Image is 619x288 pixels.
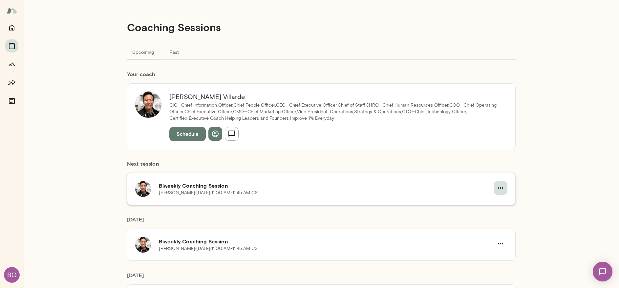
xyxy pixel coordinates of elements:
div: BO [4,267,20,283]
button: Insights [5,76,18,89]
h6: [DATE] [127,216,516,229]
p: Certified Executive Coach Helping Leaders and Founders Improve 1% Everyday [169,115,500,122]
h4: Coaching Sessions [127,21,221,33]
button: Growth Plan [5,58,18,71]
h6: Biweekly Coaching Session [159,182,494,190]
h6: Biweekly Coaching Session [159,237,494,245]
h6: [PERSON_NAME] Villarde [169,92,500,102]
button: Past [159,44,189,60]
img: Albert Villarde [135,92,161,118]
div: basic tabs example [127,44,516,60]
button: Documents [5,94,18,108]
h6: [DATE] [127,271,516,284]
button: Send message [225,127,239,141]
p: [PERSON_NAME] · [DATE] · 11:00 AM-11:45 AM CST [159,245,260,252]
h6: Your coach [127,70,516,78]
button: Sessions [5,39,18,52]
p: CIO—Chief Information Officer,Chief People Officer,CEO—Chief Executive Officer,Chief of Staff,CHR... [169,102,500,115]
img: Mento [7,4,17,17]
p: [PERSON_NAME] · [DATE] · 11:00 AM-11:45 AM CST [159,190,260,196]
h6: Next session [127,160,516,173]
button: View profile [208,127,222,141]
button: Schedule [169,127,206,141]
button: Upcoming [127,44,159,60]
button: Home [5,21,18,34]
